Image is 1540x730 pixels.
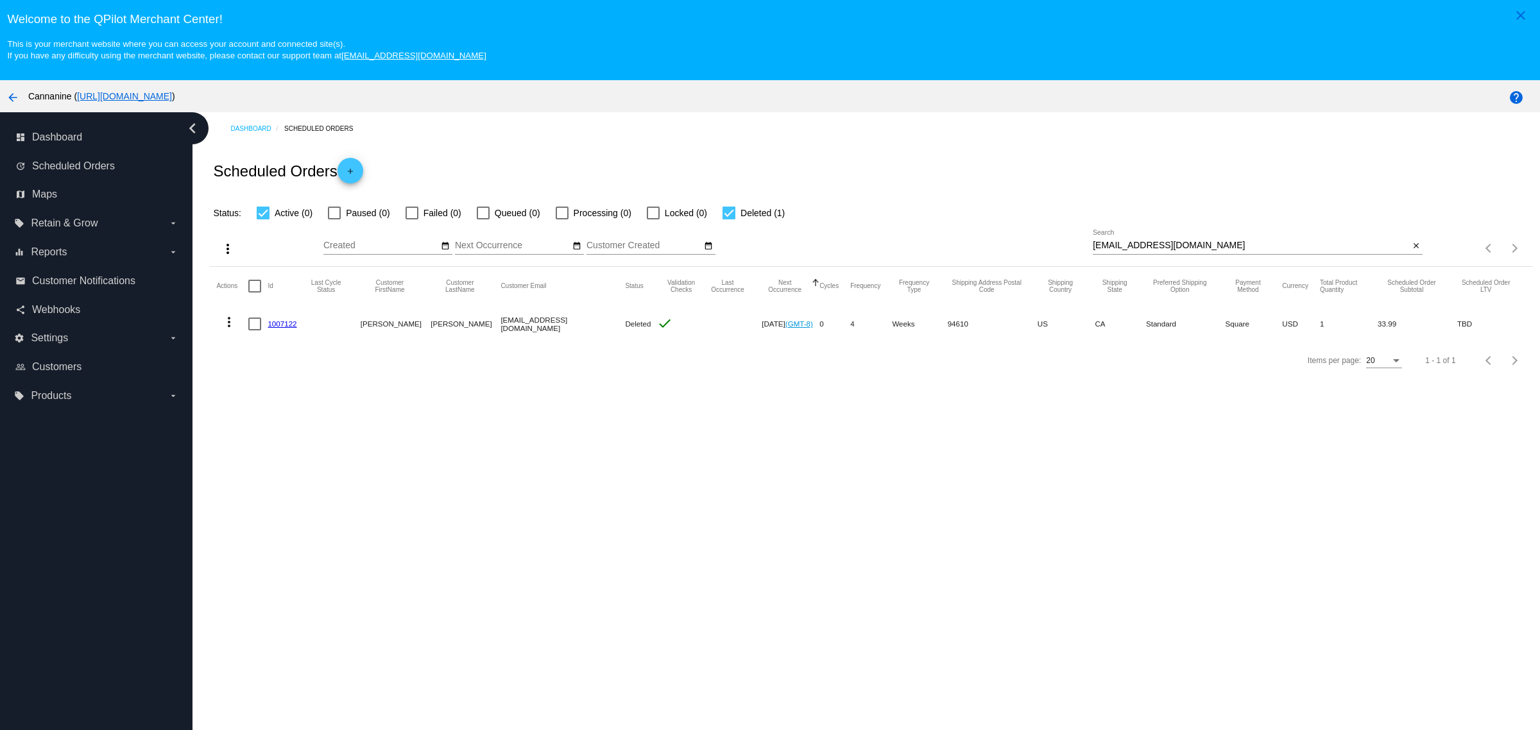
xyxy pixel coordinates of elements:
button: Change sorting for LastOccurrenceUtc [705,279,750,293]
i: arrow_drop_down [168,391,178,401]
i: update [15,161,26,171]
button: Next page [1502,235,1528,261]
button: Change sorting for Id [268,282,273,290]
button: Change sorting for LastProcessingCycleId [304,279,349,293]
span: Deleted (1) [740,205,785,221]
h3: Welcome to the QPilot Merchant Center! [7,12,1532,26]
mat-select: Items per page: [1366,357,1402,366]
span: Dashboard [32,132,82,143]
a: update Scheduled Orders [15,156,178,176]
button: Previous page [1476,348,1502,373]
mat-icon: date_range [704,241,713,251]
span: Products [31,390,71,402]
mat-cell: [DATE] [762,305,819,343]
span: Customers [32,361,81,373]
a: dashboard Dashboard [15,127,178,148]
a: [URL][DOMAIN_NAME] [77,91,172,101]
span: Scheduled Orders [32,160,115,172]
span: Retain & Grow [31,217,98,229]
span: Processing (0) [574,205,631,221]
mat-cell: CA [1095,305,1146,343]
i: map [15,189,26,199]
mat-icon: more_vert [220,241,235,257]
button: Change sorting for CustomerEmail [501,282,546,290]
button: Change sorting for ShippingCountry [1038,279,1084,293]
button: Change sorting for Subtotal [1378,279,1446,293]
span: Cannanine ( ) [28,91,175,101]
span: Customer Notifications [32,275,135,287]
mat-icon: arrow_back [5,90,21,105]
mat-icon: date_range [441,241,450,251]
i: dashboard [15,132,26,142]
a: Dashboard [230,119,284,139]
mat-icon: close [1412,241,1421,251]
mat-cell: 33.99 [1378,305,1457,343]
i: share [15,305,26,315]
span: Webhooks [32,304,80,316]
i: local_offer [14,391,24,401]
mat-cell: 0 [819,305,850,343]
span: Active (0) [275,205,312,221]
i: people_outline [15,362,26,372]
mat-header-cell: Actions [216,267,248,305]
button: Next page [1502,348,1528,373]
span: Paused (0) [346,205,389,221]
mat-icon: date_range [572,241,581,251]
span: Reports [31,246,67,258]
button: Clear [1409,239,1423,253]
mat-cell: TBD [1457,305,1526,343]
i: equalizer [14,247,24,257]
input: Search [1093,241,1409,251]
span: Settings [31,332,68,344]
i: settings [14,333,24,343]
button: Change sorting for PaymentMethod.Type [1226,279,1271,293]
button: Change sorting for PreferredShippingOption [1146,279,1214,293]
mat-icon: more_vert [221,314,237,330]
span: Status: [213,208,241,218]
i: arrow_drop_down [168,218,178,228]
span: Failed (0) [424,205,461,221]
small: This is your merchant website where you can access your account and connected site(s). If you hav... [7,39,486,60]
a: Scheduled Orders [284,119,364,139]
a: email Customer Notifications [15,271,178,291]
mat-cell: US [1038,305,1095,343]
mat-cell: Square [1226,305,1283,343]
span: Deleted [625,319,651,328]
a: 1007122 [268,319,296,328]
button: Change sorting for NextOccurrenceUtc [762,279,808,293]
i: chevron_left [182,118,203,139]
mat-cell: Weeks [892,305,947,343]
mat-icon: help [1509,90,1524,105]
mat-icon: add [343,167,358,182]
span: Maps [32,189,57,200]
a: share Webhooks [15,300,178,320]
button: Change sorting for ShippingState [1095,279,1134,293]
span: Locked (0) [665,205,707,221]
i: local_offer [14,218,24,228]
mat-icon: check [657,316,672,331]
mat-cell: Standard [1146,305,1226,343]
mat-header-cell: Validation Checks [657,267,705,305]
button: Change sorting for Cycles [819,282,839,290]
mat-header-cell: Total Product Quantity [1320,267,1378,305]
div: 1 - 1 of 1 [1425,356,1455,365]
input: Created [323,241,439,251]
input: Customer Created [586,241,702,251]
button: Change sorting for CustomerLastName [431,279,489,293]
i: arrow_drop_down [168,247,178,257]
span: 20 [1366,356,1374,365]
mat-cell: [PERSON_NAME] [361,305,431,343]
button: Change sorting for ShippingPostcode [948,279,1026,293]
mat-icon: close [1513,8,1528,23]
mat-cell: 94610 [948,305,1038,343]
span: Queued (0) [495,205,540,221]
h2: Scheduled Orders [213,158,363,183]
mat-cell: [EMAIL_ADDRESS][DOMAIN_NAME] [501,305,625,343]
div: Items per page: [1308,356,1361,365]
button: Change sorting for Status [625,282,643,290]
button: Change sorting for Frequency [850,282,880,290]
a: (GMT-8) [785,319,813,328]
mat-cell: USD [1282,305,1320,343]
a: map Maps [15,184,178,205]
a: [EMAIL_ADDRESS][DOMAIN_NAME] [341,51,486,60]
